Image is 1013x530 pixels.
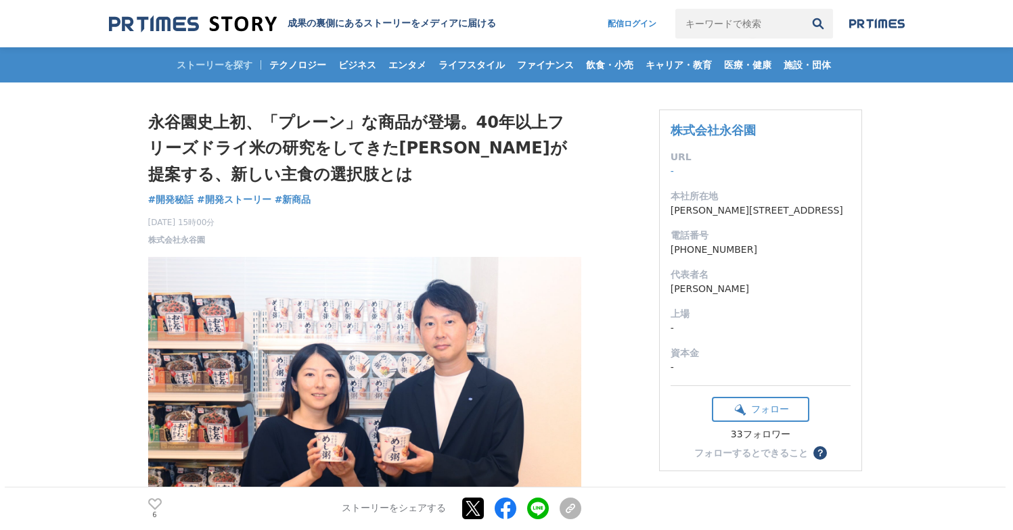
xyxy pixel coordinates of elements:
span: #開発秘話 [148,193,194,206]
dd: [PHONE_NUMBER] [671,243,851,257]
dt: 資本金 [671,346,851,360]
dt: 代表者名 [671,268,851,282]
img: 成果の裏側にあるストーリーをメディアに届ける [109,15,277,33]
button: ？ [813,446,827,460]
dt: URL [671,150,851,164]
div: 33フォロワー [712,429,809,441]
span: #開発ストーリー [197,193,271,206]
button: フォロー [712,397,809,422]
dt: 本社所在地 [671,189,851,203]
span: ビジネス [333,59,382,71]
a: キャリア・教育 [640,47,717,82]
a: エンタメ [383,47,432,82]
a: #開発秘話 [148,193,194,207]
a: 飲食・小売 [581,47,639,82]
a: 配信ログイン [594,9,670,39]
a: 施設・団体 [778,47,836,82]
a: 医療・健康 [719,47,777,82]
a: #新商品 [275,193,311,207]
span: ライフスタイル [433,59,510,71]
a: 株式会社永谷園 [671,123,756,137]
span: 施設・団体 [778,59,836,71]
span: ？ [815,448,825,458]
span: キャリア・教育 [640,59,717,71]
a: 成果の裏側にあるストーリーをメディアに届ける 成果の裏側にあるストーリーをメディアに届ける [109,15,496,33]
p: ストーリーをシェアする [342,503,446,515]
span: テクノロジー [264,59,332,71]
dd: [PERSON_NAME] [671,282,851,296]
a: 株式会社永谷園 [148,234,205,246]
button: 検索 [803,9,833,39]
div: フォローするとできること [694,448,808,458]
p: 6 [148,512,162,519]
span: #新商品 [275,193,311,206]
span: [DATE] 15時00分 [148,216,215,228]
span: エンタメ [383,59,432,71]
span: 飲食・小売 [581,59,639,71]
span: ファイナンス [512,59,579,71]
a: #開発ストーリー [197,193,271,207]
h2: 成果の裏側にあるストーリーをメディアに届ける [288,18,496,30]
dd: - [671,360,851,375]
input: キーワードで検索 [675,9,803,39]
dd: [PERSON_NAME][STREET_ADDRESS] [671,203,851,218]
a: ビジネス [333,47,382,82]
a: テクノロジー [264,47,332,82]
a: ファイナンス [512,47,579,82]
dt: 電話番号 [671,228,851,243]
dt: 上場 [671,307,851,321]
a: ライフスタイル [433,47,510,82]
img: prtimes [849,18,905,29]
dd: - [671,164,851,178]
dd: - [671,321,851,335]
h1: 永谷園史上初、「プレーン」な商品が登場。40年以上フリーズドライ米の研究をしてきた[PERSON_NAME]が提案する、新しい主食の選択肢とは [148,110,581,187]
span: 医療・健康 [719,59,777,71]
